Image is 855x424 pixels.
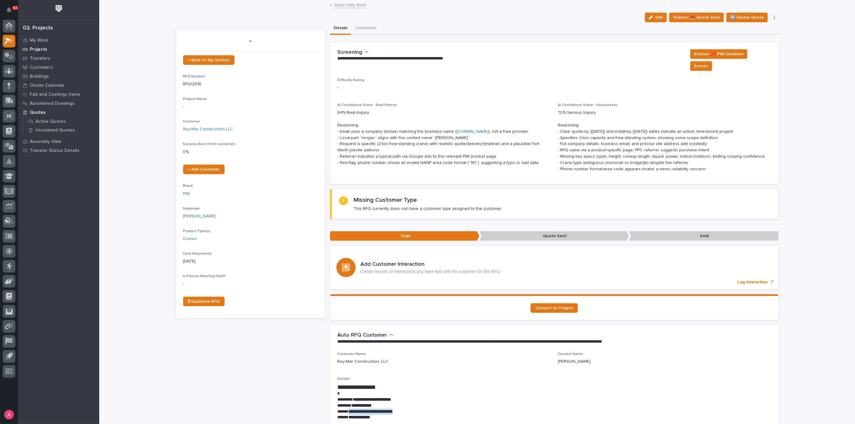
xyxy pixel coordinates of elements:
a: [PERSON_NAME] [183,213,216,220]
p: Unclaimed Quotes [35,128,75,133]
button: Auto RFQ Customer [337,332,394,339]
p: Quote Sent [480,231,629,241]
a: Projects [18,45,99,54]
p: - [183,104,318,110]
a: + Add Customer [183,165,225,174]
span: Brand [183,184,193,188]
p: Buildings [30,74,49,79]
a: Unclaimed Quotes [23,126,99,134]
button: Screening [337,49,369,56]
span: Status→ ❌ PWI Declined [694,50,743,58]
p: Sold [629,231,778,241]
p: 53 [13,6,17,10]
a: Customers [18,63,99,72]
button: Screen [690,61,712,71]
div: 02. Projects [23,25,53,32]
p: [PERSON_NAME] [558,359,591,365]
a: ← Back to My Quotes [183,55,234,65]
a: Fab and Coatings Items [18,90,99,99]
p: Active Quotes [35,119,66,124]
p: Projects [30,47,47,52]
span: Success Rate (from customer) [183,142,236,146]
span: 🆕 Revise Quote [730,14,764,21]
p: Create records of interactions you have had with the customer for this RFQ [360,269,500,274]
h2: Screening [337,49,362,56]
span: Salesman [183,207,200,210]
a: Log Interaction [330,246,779,289]
a: Active Quotes [23,117,99,126]
p: Assembly View [30,139,61,144]
p: Quotes [30,110,46,115]
span: ← Back to My Quotes [188,58,230,62]
a: ⎘ Duplicate RFQ [183,297,225,306]
span: Difficulty Rating [337,78,364,82]
button: Status→ 📤 Quote Sent [669,13,724,22]
p: RFQ12518 [183,81,318,87]
button: Details [330,22,351,35]
span: Customer Name [337,352,366,356]
a: Quotes [18,108,99,117]
span: Customer [183,120,200,123]
p: This RFQ currently does not have a customer type assigned to the customer [354,206,502,211]
a: Automated Drawings [18,99,99,108]
span: Status→ 📤 Quote Sent [673,14,720,21]
a: Assembly View [18,137,99,146]
a: Onsite Calendar [18,81,99,90]
a: Travelers [18,54,99,63]
span: Details [337,377,350,381]
h3: Add Customer Interaction [360,261,500,268]
h2: Missing Customer Type [354,196,417,204]
span: + Add Customer [188,167,220,171]
a: My Work [18,36,99,45]
button: users-avatar [3,408,15,421]
p: - [183,281,318,287]
p: Rey-Mar Construction, LLC [337,359,388,365]
span: Screen [694,62,708,70]
span: AI Confidence Score - Real Person [337,103,397,107]
a: Convert to Project [531,303,578,313]
button: 🆕 Revise Quote [726,13,768,22]
p: Automated Drawings [30,101,75,106]
p: Customers [30,65,53,70]
button: Status→ ❌ PWI Declined [690,49,747,59]
div: Notifications53 [8,7,15,17]
span: Product Type(s) [183,229,210,233]
span: Date Requested [183,252,212,256]
a: [DOMAIN_NAME] [456,129,489,134]
p: - [183,37,318,45]
p: Log Interaction [737,280,768,285]
a: Cranes [183,236,197,242]
a: Traveler Status Details [18,146,99,155]
img: Workspace Logo [53,3,64,14]
p: 84% Real Inquiry Reasoning: - Email uses a company domain matching the business name ( ), not a f... [337,110,551,166]
span: AI Confidence Score - Seriousness [558,103,618,107]
p: Fab and Coatings Items [30,92,80,97]
button: Notifications [3,4,15,16]
span: Edit [655,15,663,20]
a: Back toMy Work [334,1,366,8]
span: In-Person Meeting Held? [183,274,226,278]
p: Travelers [30,56,50,61]
span: Convert to Project [535,306,573,310]
p: - [337,85,771,91]
p: Todo [330,231,480,241]
a: PWI [183,191,190,197]
p: 70% Serious Inquiry Reasoning: - Clear quote-by ([DATE]) and install-by ([DATE]) dates indicate a... [558,110,771,172]
button: Comments [351,22,380,35]
span: Contact Name [558,352,583,356]
p: [DATE] [183,258,318,265]
h2: Auto RFQ Customer [337,332,387,339]
a: Rey-Mar Construction LLC [183,126,233,132]
span: Project Name [183,97,207,101]
span: ⎘ Duplicate RFQ [188,299,220,304]
p: Onsite Calendar [30,83,65,88]
p: Traveler Status Details [30,148,79,153]
p: My Work [30,38,48,43]
a: Buildings [18,72,99,81]
p: 0 % [183,149,318,155]
button: Edit [645,13,667,22]
span: RFQ Number [183,75,205,78]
